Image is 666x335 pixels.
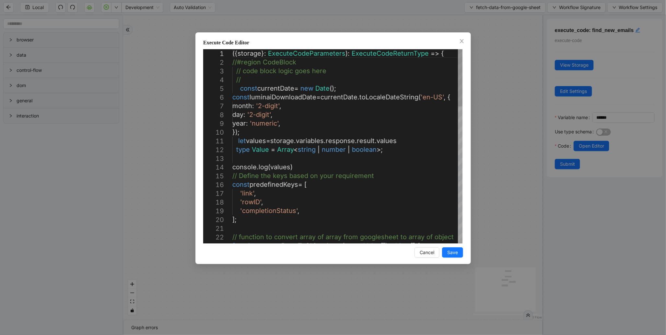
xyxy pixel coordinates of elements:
div: 1 [203,50,224,58]
span: storage [238,50,261,57]
span: predefinedKeys [250,181,298,188]
span: 'numeric' [250,119,278,127]
span: '2-digit' [247,111,271,118]
span: 'en-US' [421,93,444,101]
span: close [459,39,464,44]
span: ( [418,93,421,101]
span: = [294,84,298,92]
span: , [254,189,256,197]
span: // function to convert array of array from google [232,233,381,241]
span: values [246,137,266,145]
span: Cancel [420,249,434,256]
div: 4 [203,76,224,84]
span: Date [315,84,330,92]
span: month [232,102,252,110]
div: 22 [203,233,224,242]
span: const [232,93,250,101]
span: . [357,93,359,101]
span: console [232,163,257,171]
span: currentDate [321,93,357,101]
div: 13 [203,154,224,163]
span: : [252,102,254,110]
span: ]; [232,216,237,223]
span: // code block logic goes here [236,67,326,75]
span: | [348,146,350,153]
span: 'rowID' [240,198,261,206]
span: variables [296,137,324,145]
span: }: [261,50,266,57]
div: 11 [203,137,224,146]
span: . [294,137,296,145]
span: : [243,111,245,118]
span: day [232,111,243,118]
span: '2-digit' [256,102,279,110]
span: // Define the keys based on your requirement [232,172,374,180]
span: 'completionStatus' [240,207,298,215]
span: const [232,181,250,188]
span: //#region CodeBlock [232,58,296,66]
div: 19 [203,207,224,216]
span: , [261,198,263,206]
button: Cancel [415,247,439,258]
span: 'link' [240,189,254,197]
span: . [355,137,357,145]
span: response [326,137,355,145]
span: , [298,207,299,215]
span: convertRowsToObjectArray [258,242,342,250]
span: | [318,146,320,153]
span: = [271,146,275,153]
span: Array [277,146,294,153]
div: 10 [203,128,224,137]
span: ) [290,163,293,171]
span: . [324,137,326,145]
span: const [240,84,257,92]
div: Execute Code Editor [203,39,463,47]
span: sheet to array of object [381,233,454,241]
span: = [266,137,270,145]
span: boolean [352,146,377,153]
span: values [270,163,290,171]
span: type [236,146,250,153]
span: (); [330,84,336,92]
span: Value [364,242,381,250]
button: Close [458,38,465,45]
span: ExecuteCodeReturnType [352,50,429,57]
span: ( [342,242,345,250]
span: : [360,242,362,250]
span: values [377,137,397,145]
div: 7 [203,102,224,111]
span: : [246,119,248,127]
span: ): [345,50,350,57]
div: 17 [203,189,224,198]
span: []): [381,242,390,250]
span: luminaiDownloadDate [250,93,316,101]
span: ({ [232,50,238,57]
span: // [236,76,241,84]
span: string [298,146,316,153]
span: object [391,242,411,250]
span: storage [270,137,294,145]
span: { [448,93,450,101]
span: year [232,119,246,127]
span: new [300,84,313,92]
span: [] [411,242,415,250]
div: 3 [203,67,224,76]
div: 9 [203,119,224,128]
span: currentDate [257,84,294,92]
div: 8 [203,111,224,119]
textarea: Editor content;Press Alt+F1 for Accessibility Options. [232,49,233,50]
button: Save [442,247,463,258]
span: ExecuteCodeParameters [268,50,345,57]
span: => [431,50,439,57]
span: function [232,242,258,250]
span: Save [447,249,458,256]
div: 14 [203,163,224,172]
span: log [259,163,268,171]
span: }); [232,128,240,136]
span: result [357,137,375,145]
div: 5 [203,84,224,93]
span: toLocaleDateString [359,93,418,101]
div: 18 [203,198,224,207]
span: , [444,93,446,101]
span: { [417,242,420,250]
